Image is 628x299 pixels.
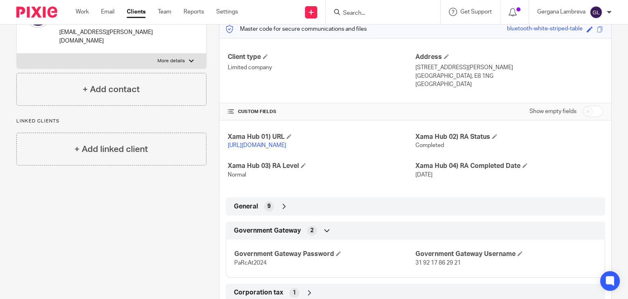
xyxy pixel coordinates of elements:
[234,202,258,211] span: General
[310,227,314,235] span: 2
[415,72,603,80] p: [GEOGRAPHIC_DATA], E8 1NG
[228,172,246,178] span: Normal
[16,7,57,18] img: Pixie
[226,25,367,33] p: Master code for secure communications and files
[184,8,204,16] a: Reports
[59,28,176,45] p: [EMAIL_ADDRESS][PERSON_NAME][DOMAIN_NAME]
[342,10,416,17] input: Search
[267,202,271,211] span: 9
[415,133,603,141] h4: Xama Hub 02) RA Status
[234,288,283,297] span: Corporation tax
[460,9,492,15] span: Get Support
[293,289,296,297] span: 1
[590,6,603,19] img: svg%3E
[415,143,444,148] span: Completed
[216,8,238,16] a: Settings
[228,162,415,170] h4: Xama Hub 03) RA Level
[415,53,603,61] h4: Address
[228,143,286,148] a: [URL][DOMAIN_NAME]
[228,109,415,115] h4: CUSTOM FIELDS
[507,25,583,34] div: bluetooth-white-striped-table
[76,8,89,16] a: Work
[228,53,415,61] h4: Client type
[415,260,461,266] span: 31 92 17 86 29 21
[537,8,585,16] p: Gergana Lambreva
[234,227,301,235] span: Government Gateway
[74,143,148,156] h4: + Add linked client
[228,63,415,72] p: Limited company
[157,58,185,64] p: More details
[415,172,433,178] span: [DATE]
[415,162,603,170] h4: Xama Hub 04) RA Completed Date
[415,80,603,88] p: [GEOGRAPHIC_DATA]
[16,118,206,125] p: Linked clients
[83,83,140,96] h4: + Add contact
[158,8,171,16] a: Team
[101,8,114,16] a: Email
[415,250,597,258] h4: Government Gateway Username
[127,8,146,16] a: Clients
[234,250,415,258] h4: Government Gateway Password
[234,260,267,266] span: PaRcAt2024
[529,107,576,116] label: Show empty fields
[415,63,603,72] p: [STREET_ADDRESS][PERSON_NAME]
[228,133,415,141] h4: Xama Hub 01) URL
